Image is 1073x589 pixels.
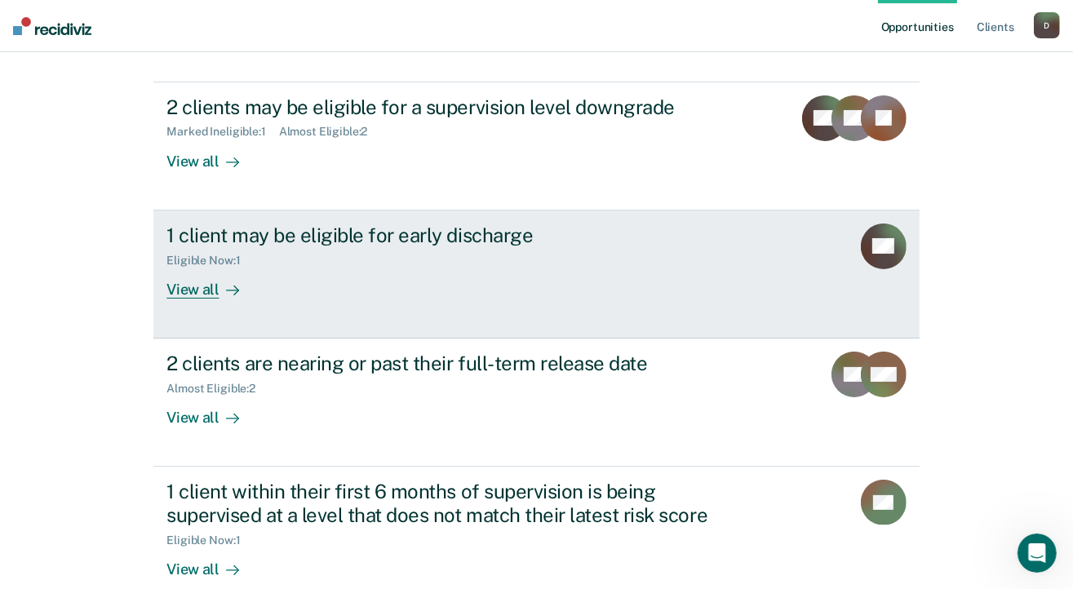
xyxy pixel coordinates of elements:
[166,382,268,396] div: Almost Eligible : 2
[153,339,919,467] a: 2 clients are nearing or past their full-term release dateAlmost Eligible:2View all
[166,396,258,427] div: View all
[279,125,381,139] div: Almost Eligible : 2
[1018,534,1057,573] iframe: Intercom live chat
[166,95,739,119] div: 2 clients may be eligible for a supervision level downgrade
[153,210,919,339] a: 1 client may be eligible for early dischargeEligible Now:1View all
[166,534,253,547] div: Eligible Now : 1
[166,254,253,268] div: Eligible Now : 1
[166,480,739,527] div: 1 client within their first 6 months of supervision is being supervised at a level that does not ...
[166,139,258,170] div: View all
[166,547,258,579] div: View all
[166,224,739,247] div: 1 client may be eligible for early discharge
[166,267,258,299] div: View all
[13,17,91,35] img: Recidiviz
[153,82,919,210] a: 2 clients may be eligible for a supervision level downgradeMarked Ineligible:1Almost Eligible:2Vi...
[1034,12,1060,38] button: D
[166,352,739,375] div: 2 clients are nearing or past their full-term release date
[166,125,278,139] div: Marked Ineligible : 1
